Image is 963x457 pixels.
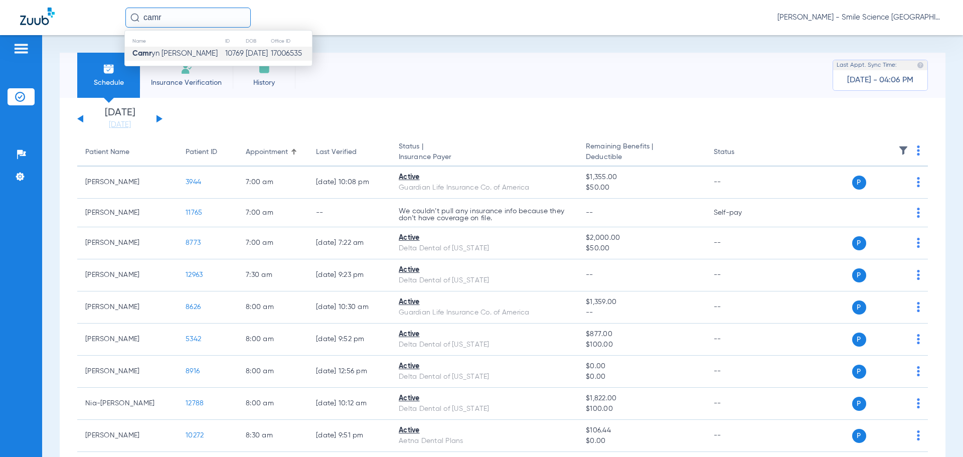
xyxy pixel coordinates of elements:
[837,60,897,70] span: Last Appt. Sync Time:
[225,47,246,61] td: 10769
[399,361,570,372] div: Active
[77,227,178,259] td: [PERSON_NAME]
[399,393,570,404] div: Active
[586,183,697,193] span: $50.00
[917,177,920,187] img: group-dot-blue.svg
[225,36,246,47] th: ID
[852,333,866,347] span: P
[238,388,308,420] td: 8:00 AM
[399,404,570,414] div: Delta Dental of [US_STATE]
[586,243,697,254] span: $50.00
[913,409,963,457] div: Chat Widget
[77,388,178,420] td: Nia-[PERSON_NAME]
[399,183,570,193] div: Guardian Life Insurance Co. of America
[308,324,391,356] td: [DATE] 9:52 PM
[399,329,570,340] div: Active
[917,238,920,248] img: group-dot-blue.svg
[399,208,570,222] p: We couldn’t pull any insurance info because they don’t have coverage on file.
[399,172,570,183] div: Active
[586,308,697,318] span: --
[238,199,308,227] td: 7:00 AM
[186,432,204,439] span: 10272
[258,63,270,75] img: History
[238,420,308,452] td: 8:30 AM
[308,420,391,452] td: [DATE] 9:51 PM
[85,78,132,88] span: Schedule
[706,227,773,259] td: --
[238,356,308,388] td: 8:00 AM
[917,366,920,376] img: group-dot-blue.svg
[706,259,773,291] td: --
[125,36,225,47] th: Name
[917,334,920,344] img: group-dot-blue.svg
[245,36,270,47] th: DOB
[181,63,193,75] img: Manual Insurance Verification
[186,400,204,407] span: 12788
[586,436,697,446] span: $0.00
[186,336,201,343] span: 5342
[130,13,139,22] img: Search Icon
[238,259,308,291] td: 7:30 AM
[777,13,943,23] span: [PERSON_NAME] - Smile Science [GEOGRAPHIC_DATA]
[103,63,115,75] img: Schedule
[308,227,391,259] td: [DATE] 7:22 AM
[238,324,308,356] td: 8:00 AM
[706,167,773,199] td: --
[90,108,150,130] li: [DATE]
[399,425,570,436] div: Active
[125,8,251,28] input: Search for patients
[77,356,178,388] td: [PERSON_NAME]
[90,120,150,130] a: [DATE]
[186,179,201,186] span: 3944
[917,62,924,69] img: last sync help info
[917,270,920,280] img: group-dot-blue.svg
[147,78,225,88] span: Insurance Verification
[586,271,593,278] span: --
[852,268,866,282] span: P
[586,233,697,243] span: $2,000.00
[852,397,866,411] span: P
[132,50,151,57] strong: Camr
[20,8,55,25] img: Zuub Logo
[77,291,178,324] td: [PERSON_NAME]
[586,372,697,382] span: $0.00
[308,388,391,420] td: [DATE] 10:12 AM
[77,420,178,452] td: [PERSON_NAME]
[917,208,920,218] img: group-dot-blue.svg
[308,167,391,199] td: [DATE] 10:08 PM
[270,36,312,47] th: Office ID
[399,297,570,308] div: Active
[706,291,773,324] td: --
[186,147,217,158] div: Patient ID
[246,147,288,158] div: Appointment
[316,147,357,158] div: Last Verified
[917,398,920,408] img: group-dot-blue.svg
[77,199,178,227] td: [PERSON_NAME]
[399,275,570,286] div: Delta Dental of [US_STATE]
[399,308,570,318] div: Guardian Life Insurance Co. of America
[246,147,300,158] div: Appointment
[308,259,391,291] td: [DATE] 9:23 PM
[238,227,308,259] td: 7:00 AM
[706,420,773,452] td: --
[706,356,773,388] td: --
[586,425,697,436] span: $106.44
[852,365,866,379] span: P
[706,324,773,356] td: --
[852,300,866,315] span: P
[852,429,866,443] span: P
[586,172,697,183] span: $1,355.00
[586,209,593,216] span: --
[308,291,391,324] td: [DATE] 10:30 AM
[77,324,178,356] td: [PERSON_NAME]
[852,176,866,190] span: P
[186,303,201,311] span: 8626
[240,78,288,88] span: History
[917,145,920,156] img: group-dot-blue.svg
[391,138,578,167] th: Status |
[399,436,570,446] div: Aetna Dental Plans
[399,152,570,163] span: Insurance Payer
[270,47,312,61] td: 17006535
[852,236,866,250] span: P
[586,404,697,414] span: $100.00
